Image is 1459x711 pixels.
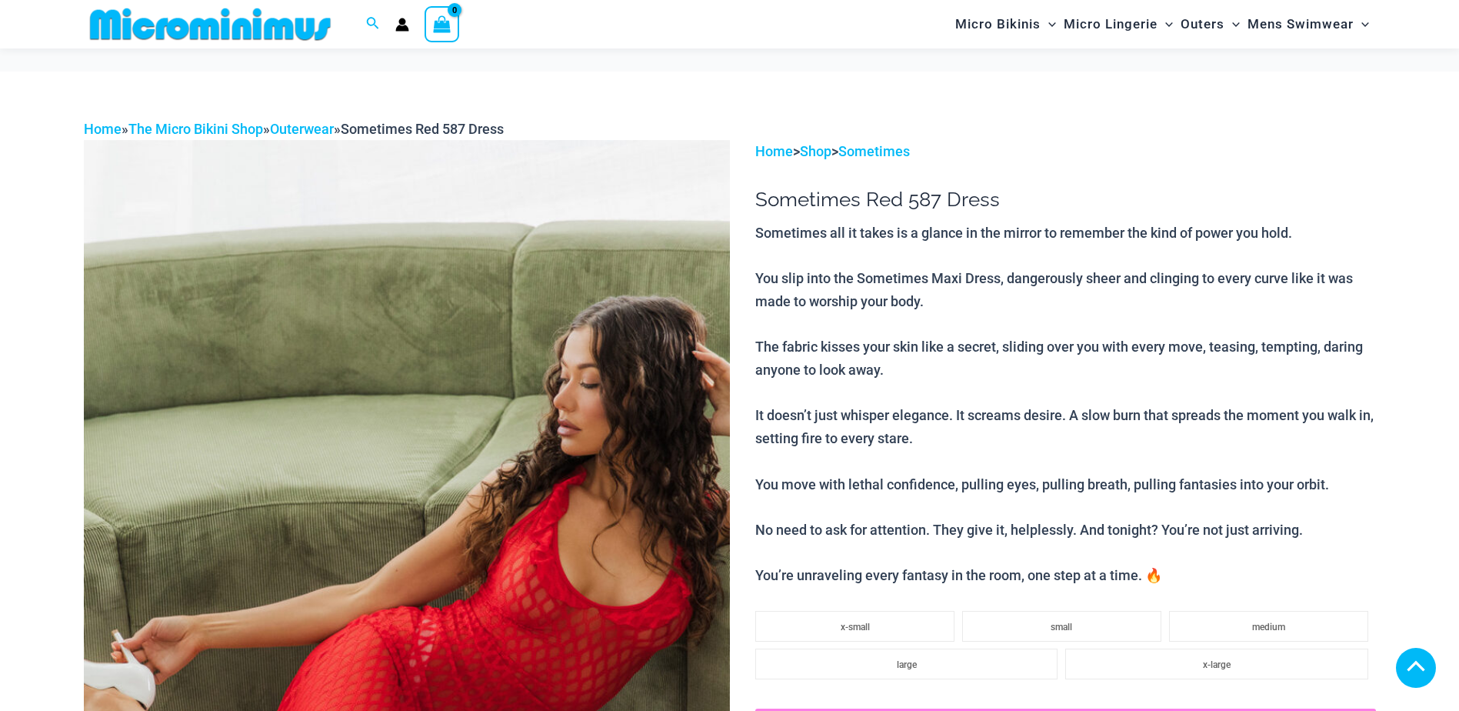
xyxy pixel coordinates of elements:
a: Mens SwimwearMenu ToggleMenu Toggle [1244,5,1373,44]
li: medium [1169,611,1368,642]
span: Micro Bikinis [955,5,1041,44]
span: large [897,659,917,670]
a: Account icon link [395,18,409,32]
span: x-small [841,622,870,633]
span: Mens Swimwear [1247,5,1354,44]
li: large [755,649,1058,679]
a: View Shopping Cart, empty [425,6,460,42]
span: medium [1252,622,1285,633]
span: Menu Toggle [1158,5,1173,44]
span: Micro Lingerie [1064,5,1158,44]
img: MM SHOP LOGO FLAT [84,7,337,42]
a: OutersMenu ToggleMenu Toggle [1177,5,1244,44]
span: Menu Toggle [1224,5,1240,44]
a: The Micro Bikini Shop [128,121,263,137]
span: Outers [1181,5,1224,44]
span: small [1051,622,1072,633]
a: Home [84,121,122,137]
li: x-large [1065,649,1367,679]
nav: Site Navigation [949,2,1376,46]
a: Micro BikinisMenu ToggleMenu Toggle [951,5,1060,44]
span: Menu Toggle [1354,5,1369,44]
a: Shop [800,143,831,159]
span: » » » [84,121,504,137]
span: Sometimes Red 587 Dress [341,121,504,137]
li: x-small [755,611,954,642]
span: Menu Toggle [1041,5,1056,44]
p: > > [755,140,1375,163]
li: small [962,611,1161,642]
a: Sometimes [838,143,910,159]
p: Sometimes all it takes is a glance in the mirror to remember the kind of power you hold. You slip... [755,222,1375,587]
span: x-large [1203,659,1231,670]
a: Home [755,143,793,159]
h1: Sometimes Red 587 Dress [755,188,1375,212]
a: Micro LingerieMenu ToggleMenu Toggle [1060,5,1177,44]
a: Outerwear [270,121,334,137]
a: Search icon link [366,15,380,34]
